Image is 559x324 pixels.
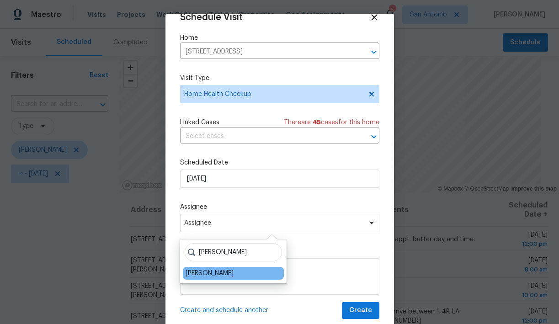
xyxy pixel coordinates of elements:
input: Select cases [180,129,354,143]
label: Home [180,33,379,42]
button: Open [367,130,380,143]
span: Linked Cases [180,118,219,127]
span: Close [369,12,379,22]
label: Assignee [180,202,379,212]
label: Visit Type [180,74,379,83]
span: Assignee [184,219,363,227]
span: Create [349,305,372,316]
span: 45 [313,119,321,126]
label: Scheduled Date [180,158,379,167]
input: Enter in an address [180,45,354,59]
button: Open [367,46,380,58]
input: M/D/YYYY [180,170,379,188]
span: Create and schedule another [180,306,268,315]
span: Schedule Visit [180,13,243,22]
span: There are case s for this home [284,118,379,127]
button: Create [342,302,379,319]
span: Home Health Checkup [184,90,362,99]
div: [PERSON_NAME] [186,269,234,278]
